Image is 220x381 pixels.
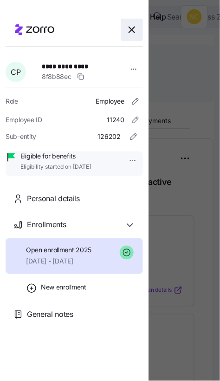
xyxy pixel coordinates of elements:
span: Role [6,97,18,106]
span: Employee ID [6,115,42,125]
span: Personal details [27,193,80,204]
span: Enrollments [27,219,66,231]
span: General notes [27,309,73,321]
span: Eligible for benefits [20,151,91,161]
span: New enrollment [41,283,86,292]
span: C P [11,68,20,76]
span: 8f8b88ec [42,72,71,81]
span: 126202 [98,132,121,141]
span: Open enrollment 2025 [26,246,91,255]
span: [DATE] - [DATE] [26,257,91,266]
span: Employee [96,97,124,106]
span: Eligibility started on [DATE] [20,163,91,171]
span: Sub-entity [6,132,36,141]
span: 11240 [107,115,124,125]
